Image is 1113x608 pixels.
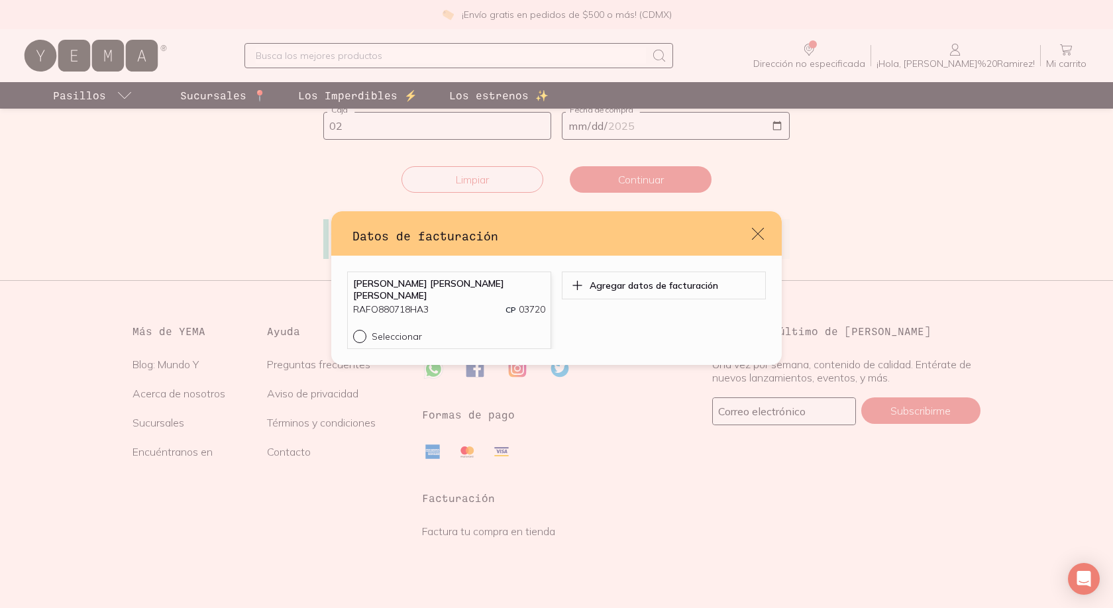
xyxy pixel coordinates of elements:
h3: Datos de facturación [352,227,750,244]
p: Seleccionar [372,330,422,342]
span: CP [505,305,516,315]
p: [PERSON_NAME] [PERSON_NAME] [PERSON_NAME] [353,278,545,301]
p: RAFO880718HA3 [353,303,429,317]
div: Open Intercom Messenger [1068,563,1100,595]
p: Agregar datos de facturación [590,279,718,291]
div: default [331,211,782,364]
p: 03720 [505,303,545,317]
